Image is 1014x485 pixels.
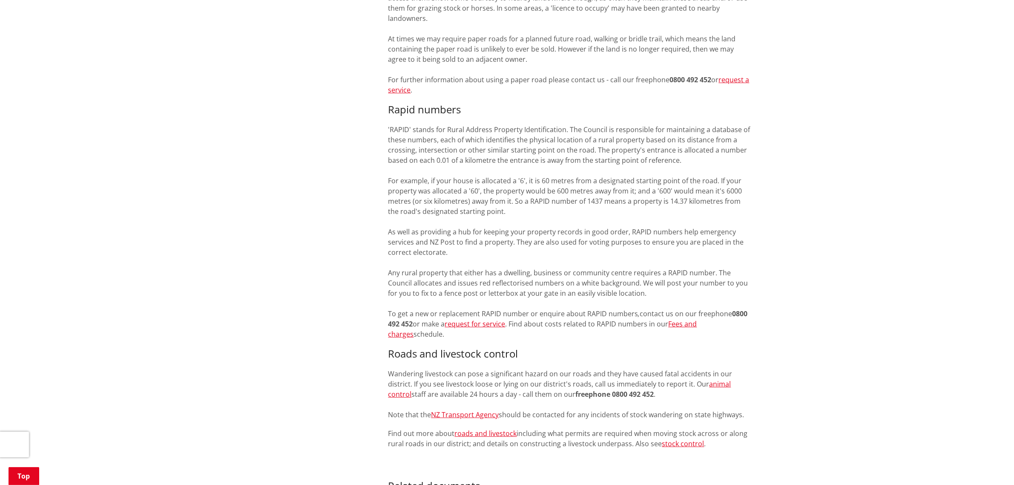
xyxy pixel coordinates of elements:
a: animal control [388,379,731,399]
h3: Roads and livestock control [388,348,751,360]
p: Find out more about including what permits are required when moving stock across or along rural r... [388,428,751,459]
h3: Rapid numbers [388,104,751,116]
a: Fees and charges [388,319,697,339]
strong: 0800 492 452 [670,75,712,84]
a: request a service [388,75,750,95]
a: Top [9,467,39,485]
a: roads and livestock [455,429,517,438]
iframe: Messenger Launcher [975,449,1005,480]
p: 'RAPID' stands for Rural Address Property Identification. The Council is responsible for maintain... [388,124,751,339]
strong: freephone [576,390,611,399]
a: stock control [662,439,704,448]
p: Wandering livestock can pose a significant hazard on our roads and they have caused fatal acciden... [388,369,751,420]
em: , [638,309,640,318]
strong: 0800 492 452 [388,309,748,329]
a: request for service [445,319,506,329]
a: NZ Transport Agency [431,410,499,419]
strong: 0800 492 452 [612,390,654,399]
